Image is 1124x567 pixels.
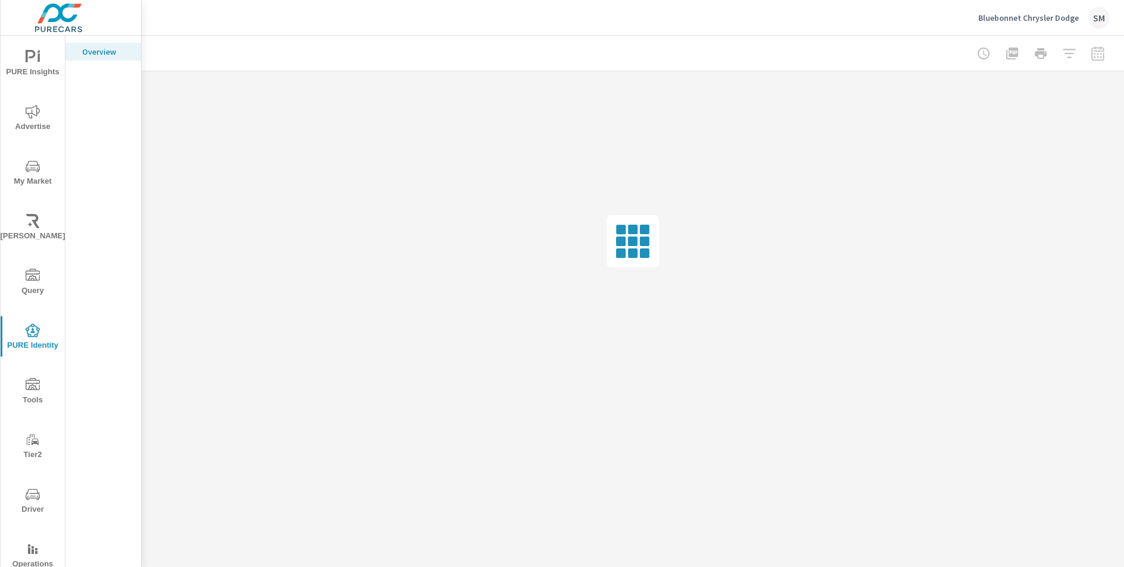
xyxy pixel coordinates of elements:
[4,487,61,516] span: Driver
[82,46,131,58] p: Overview
[4,214,61,243] span: [PERSON_NAME]
[1088,7,1110,29] div: SM
[65,43,141,61] div: Overview
[4,159,61,188] span: My Market
[4,378,61,407] span: Tools
[978,12,1079,23] p: Bluebonnet Chrysler Dodge
[4,433,61,462] span: Tier2
[4,105,61,134] span: Advertise
[4,323,61,352] span: PURE Identity
[4,50,61,79] span: PURE Insights
[4,269,61,298] span: Query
